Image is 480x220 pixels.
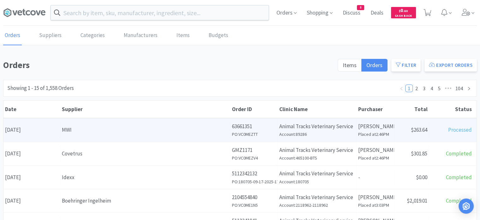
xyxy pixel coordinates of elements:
h6: Placed at 2:46PM [358,154,393,161]
span: $263.64 [411,126,427,133]
i: icon: left [400,87,403,91]
a: Discuss8 [340,10,363,16]
div: Clinic Name [279,106,355,113]
li: 3 [420,85,428,92]
h1: Orders [3,58,334,72]
p: 2104554840 [232,193,276,202]
h6: PO: VC0ME1N5 [232,202,276,209]
button: Filter [391,59,421,72]
div: MWI [62,126,228,134]
span: Processed [448,126,472,133]
p: - [358,173,393,182]
p: [PERSON_NAME] [358,193,393,202]
a: Suppliers [38,26,63,45]
a: 5 [436,85,443,92]
li: 1 [405,85,413,92]
p: Animal Tracks Veterinary Service [279,146,355,154]
div: Boehringer Ingelheim [62,197,228,205]
div: Open Intercom Messenger [459,198,474,214]
li: Previous Page [398,85,405,92]
p: Animal Tracks Veterinary Service [279,193,355,202]
p: 5112342132 [232,169,276,178]
p: Animal Tracks Veterinary Service [279,169,355,178]
span: $2,019.01 [407,197,427,204]
p: [PERSON_NAME] [358,146,393,154]
div: Date [5,106,59,113]
span: $0.00 [416,174,427,181]
h6: PO: VC0MEZTT [232,131,276,138]
input: Search by item, sku, manufacturer, ingredient, size... [51,5,269,20]
a: $0.60Cash Back [391,4,416,21]
h6: PO: 180705-09-17-2025-1758140262614 [232,178,276,185]
div: Purchaser [358,106,393,113]
h6: Account: 2118962-2118962 [279,202,355,209]
div: [DATE] [3,122,60,138]
a: Manufacturers [122,26,159,45]
h6: Account: 180705 [279,178,355,185]
span: $ [399,9,400,13]
li: 104 [453,85,465,92]
div: [DATE] [3,169,60,185]
p: Animal Tracks Veterinary Service [279,122,355,131]
div: Supplier [62,106,229,113]
p: 63661351 [232,122,276,131]
span: 8 [357,5,364,10]
span: $301.85 [411,150,427,157]
li: 5 [436,85,443,92]
li: 4 [428,85,436,92]
span: 0 [399,7,408,13]
h6: Account: 465100-BTS [279,154,355,161]
a: Budgets [207,26,230,45]
div: [DATE] [3,146,60,162]
div: Status [431,106,472,113]
a: 1 [406,85,412,92]
div: Idexx [62,173,228,182]
h6: Placed at 2:46PM [358,131,393,138]
a: 2 [413,85,420,92]
h6: PO: VC0MEZV4 [232,154,276,161]
span: ••• [443,85,453,92]
span: Cash Back [395,14,412,18]
div: [DATE] [3,193,60,209]
a: Orders [3,26,22,45]
button: Export Orders [424,59,477,72]
p: GMZ1171 [232,146,276,154]
p: [PERSON_NAME] [358,122,393,131]
span: Completed [446,150,472,157]
span: Completed [446,197,472,204]
span: Orders [366,61,382,69]
div: Showing 1 - 15 of 1,558 Orders [7,84,74,92]
a: Deals [368,10,386,16]
div: Order ID [232,106,276,113]
div: Covetrus [62,149,228,158]
a: 4 [428,85,435,92]
h6: Placed at 3:03PM [358,202,393,209]
i: icon: right [467,87,471,91]
li: Next Page [465,85,473,92]
a: Items [175,26,191,45]
span: Completed [446,174,472,181]
a: 3 [421,85,428,92]
li: 2 [413,85,420,92]
h6: Account: 89286 [279,131,355,138]
div: Total [396,106,428,113]
a: 104 [453,85,465,92]
span: Items [343,61,357,69]
span: . 60 [403,9,408,13]
a: Categories [79,26,106,45]
li: Next 5 Pages [443,85,453,92]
